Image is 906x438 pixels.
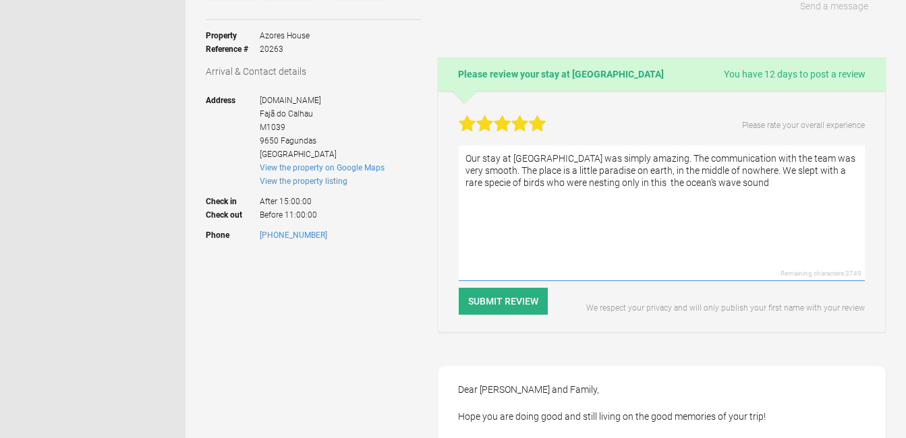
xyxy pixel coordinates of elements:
span: [DOMAIN_NAME] [260,96,321,105]
strong: Phone [206,228,260,242]
strong: Property [206,29,260,42]
span: M1039 [260,123,285,132]
strong: Reference # [206,42,260,56]
span: 20263 [260,42,310,56]
button: Submit Review [459,288,548,315]
a: View the property on Google Maps [260,163,385,173]
a: View the property listing [260,177,347,186]
p: We respect your privacy and will only publish your first name with your review [576,301,865,315]
strong: Address [206,94,260,161]
span: Fagundas [281,136,316,146]
span: Fajã do Calhau [260,109,313,119]
strong: Check out [206,208,260,222]
strong: Check in [206,188,260,208]
h2: Please review your stay at [GEOGRAPHIC_DATA] [438,57,886,91]
a: [PHONE_NUMBER] [260,230,327,240]
span: After 15:00:00 [260,188,385,208]
p: Please rate your overall experience [742,119,865,132]
span: You have 12 days to post a review [724,67,866,81]
span: [GEOGRAPHIC_DATA] [260,150,337,159]
span: Before 11:00:00 [260,208,385,222]
span: 9650 [260,136,279,146]
h3: Arrival & Contact details [206,65,421,78]
span: Azores House [260,29,310,42]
